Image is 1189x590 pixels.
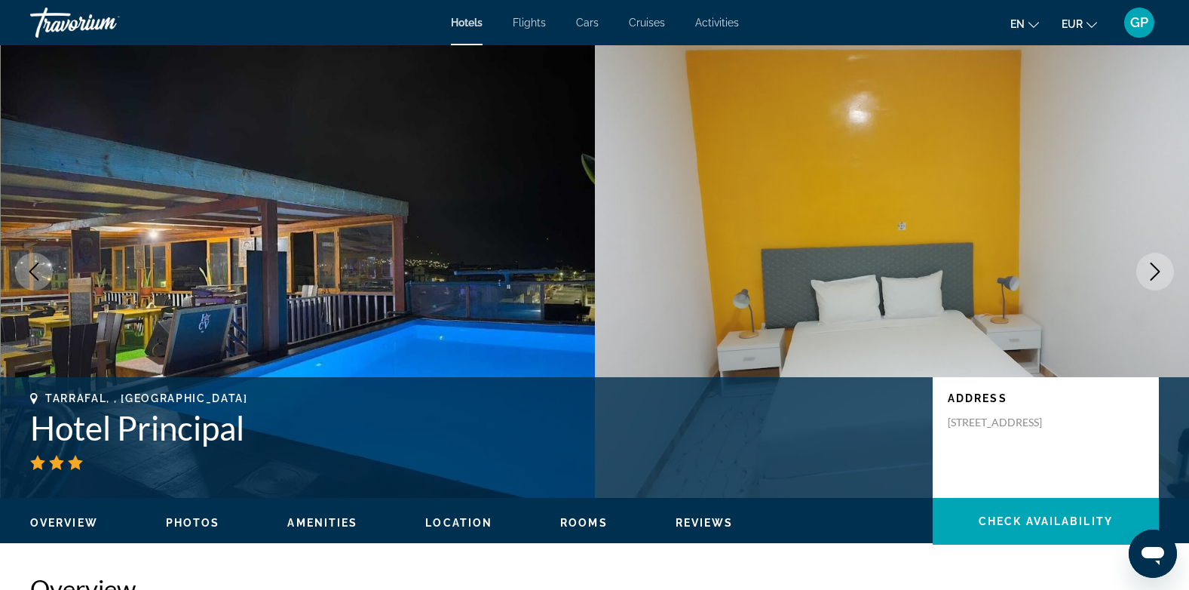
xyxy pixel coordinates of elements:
[948,416,1068,429] p: [STREET_ADDRESS]
[1129,530,1177,578] iframe: Bouton de lancement de la fenêtre de messagerie
[166,517,220,529] span: Photos
[30,408,918,447] h1: Hotel Principal
[287,517,357,529] span: Amenities
[1130,15,1148,30] span: GP
[560,516,608,530] button: Rooms
[30,517,98,529] span: Overview
[45,392,248,404] span: Tarrafal, , [GEOGRAPHIC_DATA]
[513,17,546,29] a: Flights
[576,17,599,29] a: Cars
[676,517,734,529] span: Reviews
[451,17,483,29] a: Hotels
[933,498,1159,545] button: Check Availability
[695,17,739,29] a: Activities
[1010,13,1039,35] button: Change language
[30,516,98,530] button: Overview
[166,516,220,530] button: Photos
[1136,253,1174,290] button: Next image
[948,392,1144,404] p: Address
[1062,18,1083,30] span: EUR
[287,516,357,530] button: Amenities
[425,516,492,530] button: Location
[15,253,53,290] button: Previous image
[1010,18,1025,30] span: en
[676,516,734,530] button: Reviews
[979,515,1113,527] span: Check Availability
[629,17,665,29] a: Cruises
[560,517,608,529] span: Rooms
[30,3,181,42] a: Travorium
[425,517,492,529] span: Location
[1120,7,1159,38] button: User Menu
[1062,13,1097,35] button: Change currency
